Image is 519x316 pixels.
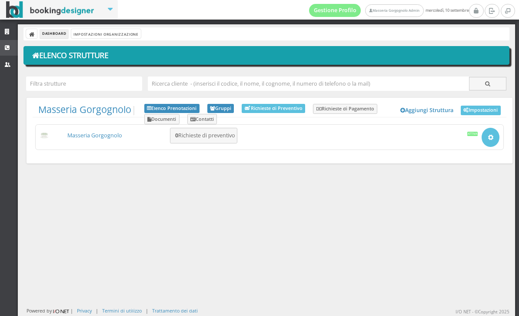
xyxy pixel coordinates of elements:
[77,307,92,314] a: Privacy
[148,77,469,91] input: Ricerca cliente - (inserisci il codice, il nome, il cognome, il numero di telefono o la mail)
[309,4,361,17] a: Gestione Profilo
[38,103,131,116] a: Masseria Gorgognolo
[146,307,148,314] div: |
[52,308,70,315] img: ionet_small_logo.png
[461,106,501,115] a: Impostazioni
[6,1,94,18] img: BookingDesigner.com
[187,114,217,124] a: Contatti
[144,114,180,124] a: Documenti
[38,104,136,115] span: |
[313,104,377,114] a: Richieste di Pagamento
[30,48,504,63] h1: Elenco Strutture
[152,307,198,314] a: Trattamento dei dati
[207,104,234,113] a: Gruppi
[242,104,305,113] a: Richieste di Preventivo
[40,133,50,139] img: 0603869b585f11eeb13b0a069e529790_max100.png
[71,29,140,38] a: Impostazioni Organizzazione
[102,307,142,314] a: Termini di utilizzo
[27,307,73,315] div: Powered by |
[173,132,235,139] h5: Richieste di preventivo
[26,77,142,91] input: Filtra strutture
[396,104,459,117] a: Aggiungi Struttura
[96,307,98,314] div: |
[170,128,237,144] button: 0Richieste di preventivo
[365,4,423,17] a: Masseria Gorgognolo Admin
[144,104,200,113] a: Elenco Prenotazioni
[175,132,178,139] b: 0
[467,132,478,136] div: Attiva
[40,29,68,39] li: Dashboard
[309,4,469,17] span: mercoledì, 10 settembre
[67,132,122,139] a: Masseria Gorgognolo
